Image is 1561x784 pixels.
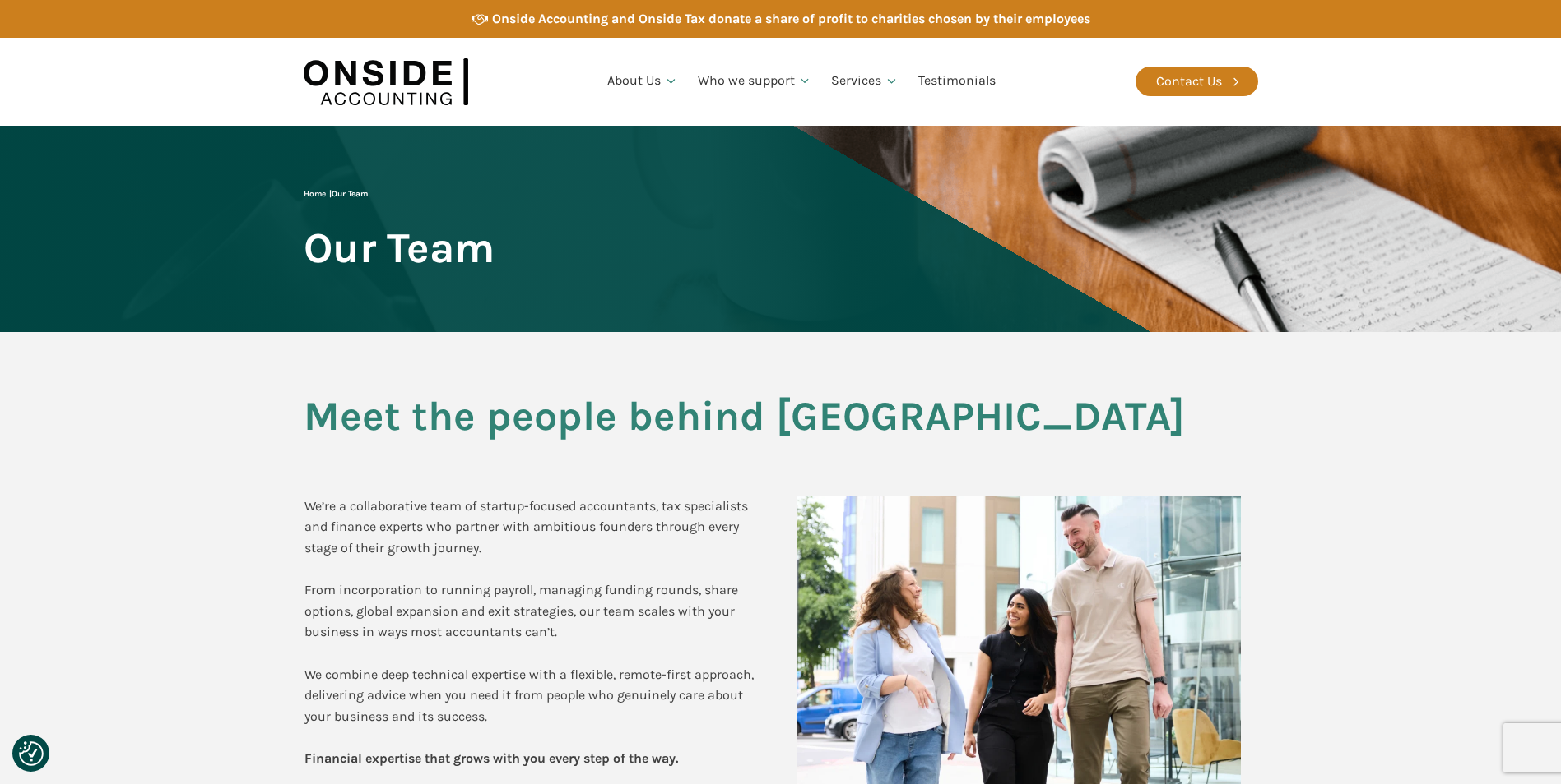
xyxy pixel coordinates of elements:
[688,53,822,109] a: Who we support
[1136,67,1258,96] a: Contact Us
[492,8,1090,30] div: Onside Accounting and Onside Tax donate a share of profit to charities chosen by their employees
[908,53,1006,109] a: Testimonials
[332,189,368,199] span: Our Team
[19,741,44,766] button: Consent Preferences
[597,53,688,109] a: About Us
[19,741,44,766] img: Revisit consent button
[304,50,468,113] img: Onside Accounting
[304,496,764,769] div: We’re a collaborative team of startup-focused accountants, tax specialists and finance experts wh...
[304,225,495,270] span: Our Team
[1156,71,1222,92] div: Contact Us
[304,189,326,199] a: Home
[304,189,368,199] span: |
[821,53,908,109] a: Services
[304,750,678,766] b: Financial expertise that grows with you every step of the way.
[304,394,1258,459] h2: Meet the people behind [GEOGRAPHIC_DATA]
